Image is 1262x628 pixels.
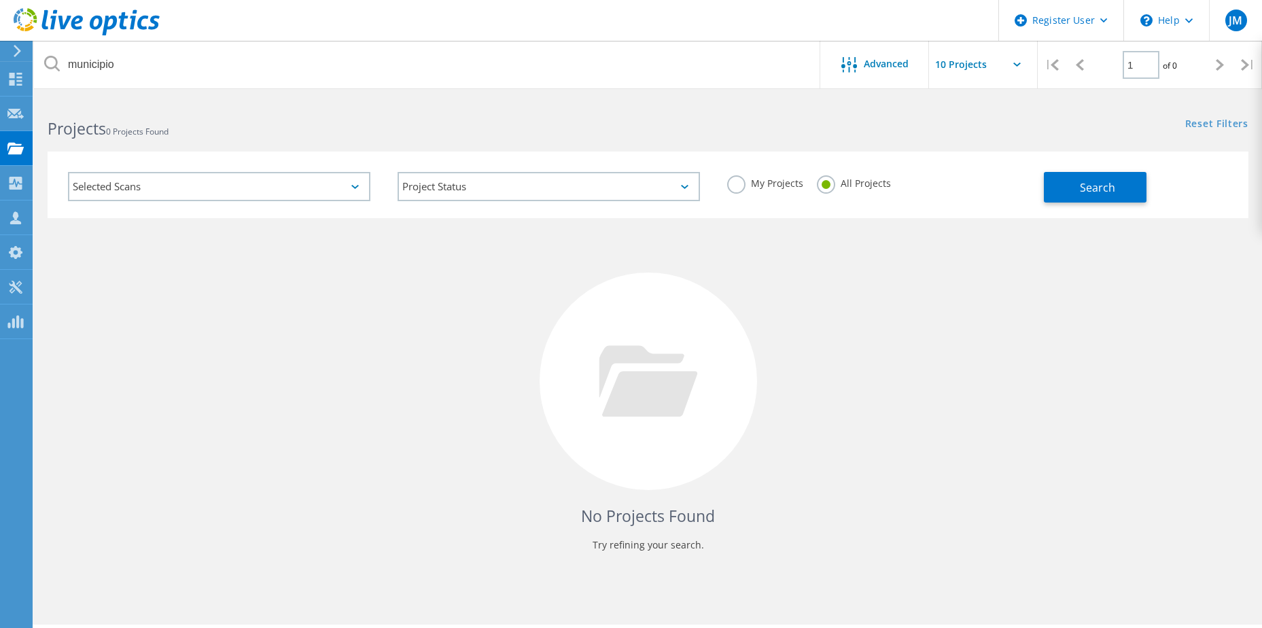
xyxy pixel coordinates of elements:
[1038,41,1066,89] div: |
[61,534,1235,556] p: Try refining your search.
[68,172,370,201] div: Selected Scans
[1140,14,1153,27] svg: \n
[1163,60,1177,71] span: of 0
[727,175,803,188] label: My Projects
[106,126,169,137] span: 0 Projects Found
[398,172,700,201] div: Project Status
[48,118,106,139] b: Projects
[864,59,909,69] span: Advanced
[817,175,891,188] label: All Projects
[1229,15,1242,26] span: JM
[14,29,160,38] a: Live Optics Dashboard
[1234,41,1262,89] div: |
[1185,119,1248,130] a: Reset Filters
[1044,172,1146,203] button: Search
[61,505,1235,527] h4: No Projects Found
[34,41,821,88] input: Search projects by name, owner, ID, company, etc
[1080,180,1115,195] span: Search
